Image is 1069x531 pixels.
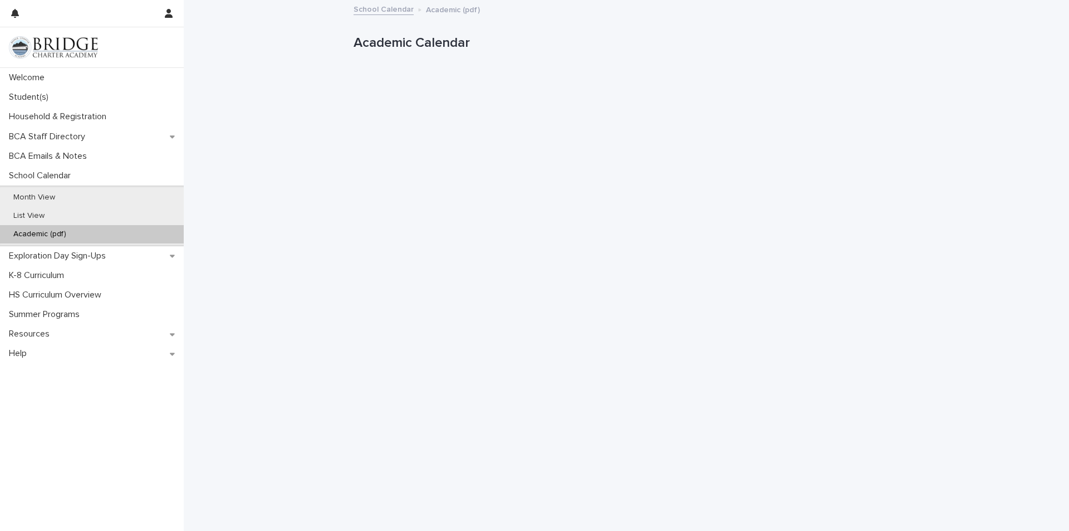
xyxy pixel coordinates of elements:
p: Month View [4,193,64,202]
p: School Calendar [4,170,80,181]
img: V1C1m3IdTEidaUdm9Hs0 [9,36,98,59]
p: Resources [4,329,58,339]
p: Household & Registration [4,111,115,122]
p: Welcome [4,72,53,83]
p: Help [4,348,36,359]
p: HS Curriculum Overview [4,290,110,300]
p: Academic Calendar [354,35,895,51]
p: BCA Emails & Notes [4,151,96,162]
p: K-8 Curriculum [4,270,73,281]
p: Summer Programs [4,309,89,320]
a: School Calendar [354,2,414,15]
p: Academic (pdf) [426,3,480,15]
p: Student(s) [4,92,57,103]
p: Exploration Day Sign-Ups [4,251,115,261]
p: BCA Staff Directory [4,131,94,142]
p: Academic (pdf) [4,230,75,239]
p: List View [4,211,53,221]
